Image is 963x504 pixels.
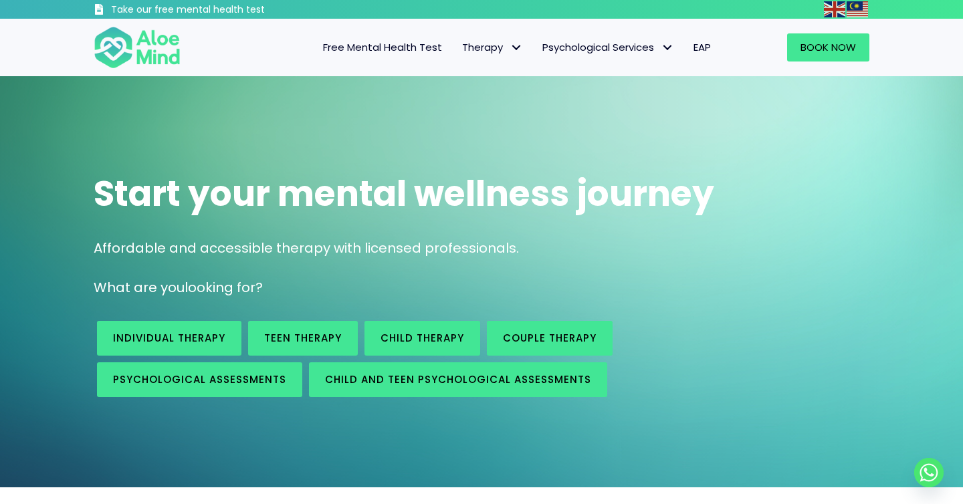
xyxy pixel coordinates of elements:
span: Start your mental wellness journey [94,169,714,218]
h3: Take our free mental health test [111,3,336,17]
span: Child and Teen Psychological assessments [325,372,591,386]
span: EAP [693,40,711,54]
a: EAP [683,33,721,61]
a: Psychological assessments [97,362,302,397]
a: Whatsapp [914,458,944,487]
a: TherapyTherapy: submenu [452,33,532,61]
span: Psychological assessments [113,372,286,386]
a: Malay [847,1,869,17]
span: What are you [94,278,185,297]
span: Teen Therapy [264,331,342,345]
span: Child Therapy [381,331,464,345]
img: ms [847,1,868,17]
img: en [824,1,845,17]
a: Psychological ServicesPsychological Services: submenu [532,33,683,61]
span: looking for? [185,278,263,297]
span: Book Now [800,40,856,54]
img: Aloe mind Logo [94,25,181,70]
span: Psychological Services: submenu [657,38,677,57]
span: Therapy [462,40,522,54]
a: Child Therapy [364,321,480,356]
a: Child and Teen Psychological assessments [309,362,607,397]
a: Individual therapy [97,321,241,356]
span: Free Mental Health Test [323,40,442,54]
span: Individual therapy [113,331,225,345]
a: Couple therapy [487,321,613,356]
a: Free Mental Health Test [313,33,452,61]
span: Therapy: submenu [506,38,526,57]
nav: Menu [198,33,721,61]
p: Affordable and accessible therapy with licensed professionals. [94,239,869,258]
span: Psychological Services [542,40,673,54]
a: Book Now [787,33,869,61]
a: English [824,1,847,17]
a: Teen Therapy [248,321,358,356]
a: Take our free mental health test [94,3,336,19]
span: Couple therapy [503,331,597,345]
